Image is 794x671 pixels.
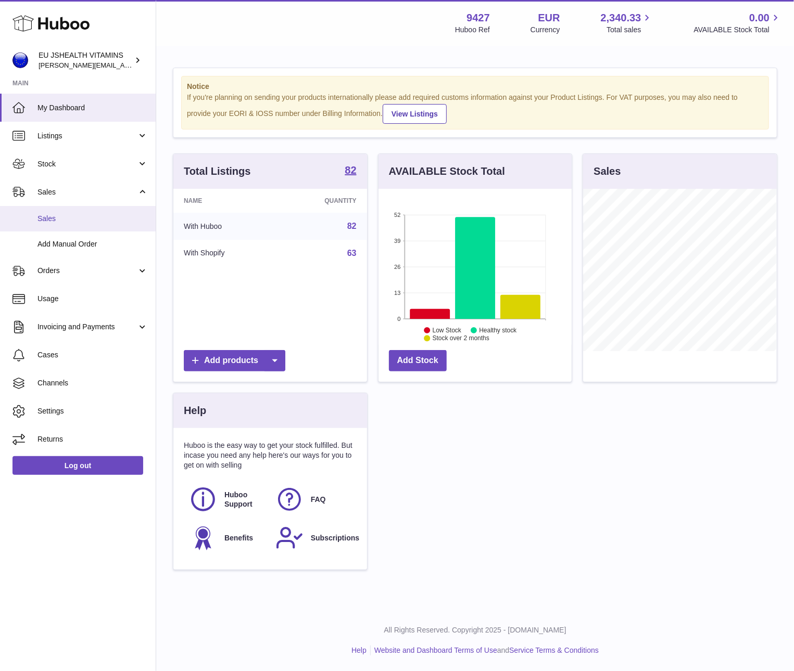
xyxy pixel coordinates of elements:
[37,294,148,304] span: Usage
[433,335,489,342] text: Stock over 2 months
[347,249,357,257] a: 63
[433,327,462,334] text: Low Stock
[311,495,326,505] span: FAQ
[371,646,599,655] li: and
[394,212,400,218] text: 52
[383,104,447,124] a: View Listings
[187,82,763,92] strong: Notice
[173,189,278,213] th: Name
[184,441,357,470] p: Huboo is the easy way to get your stock fulfilled. But incase you need any help here's our ways f...
[278,189,367,213] th: Quantity
[37,434,148,444] span: Returns
[165,625,786,635] p: All Rights Reserved. Copyright 2025 - [DOMAIN_NAME]
[351,646,367,654] a: Help
[455,25,490,35] div: Huboo Ref
[37,131,137,141] span: Listings
[39,61,209,69] span: [PERSON_NAME][EMAIL_ADDRESS][DOMAIN_NAME]
[173,240,278,267] td: With Shopify
[37,103,148,113] span: My Dashboard
[311,533,359,543] span: Subscriptions
[601,11,653,35] a: 2,340.33 Total sales
[345,165,356,177] a: 82
[509,646,599,654] a: Service Terms & Conditions
[749,11,770,25] span: 0.00
[224,490,264,510] span: Huboo Support
[275,485,351,513] a: FAQ
[394,290,400,296] text: 13
[345,165,356,175] strong: 82
[173,213,278,240] td: With Huboo
[37,266,137,276] span: Orders
[394,264,400,270] text: 26
[189,524,265,552] a: Benefits
[12,53,28,68] img: laura@jessicasepel.com
[374,646,497,654] a: Website and Dashboard Terms of Use
[184,404,206,418] h3: Help
[347,222,357,230] a: 82
[275,524,351,552] a: Subscriptions
[531,25,560,35] div: Currency
[479,327,517,334] text: Healthy stock
[184,350,285,371] a: Add products
[389,164,505,178] h3: AVAILABLE Stock Total
[467,11,490,25] strong: 9427
[594,164,621,178] h3: Sales
[37,187,137,197] span: Sales
[12,456,143,475] a: Log out
[394,238,400,244] text: 39
[189,485,265,513] a: Huboo Support
[37,378,148,388] span: Channels
[39,50,132,70] div: EU JSHEALTH VITAMINS
[601,11,641,25] span: 2,340.33
[37,406,148,416] span: Settings
[397,316,400,322] text: 0
[37,214,148,224] span: Sales
[224,533,253,543] span: Benefits
[37,239,148,249] span: Add Manual Order
[694,11,782,35] a: 0.00 AVAILABLE Stock Total
[538,11,560,25] strong: EUR
[37,322,137,332] span: Invoicing and Payments
[184,164,251,178] h3: Total Listings
[37,159,137,169] span: Stock
[607,25,653,35] span: Total sales
[187,93,763,124] div: If you're planning on sending your products internationally please add required customs informati...
[37,350,148,360] span: Cases
[389,350,447,371] a: Add Stock
[694,25,782,35] span: AVAILABLE Stock Total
